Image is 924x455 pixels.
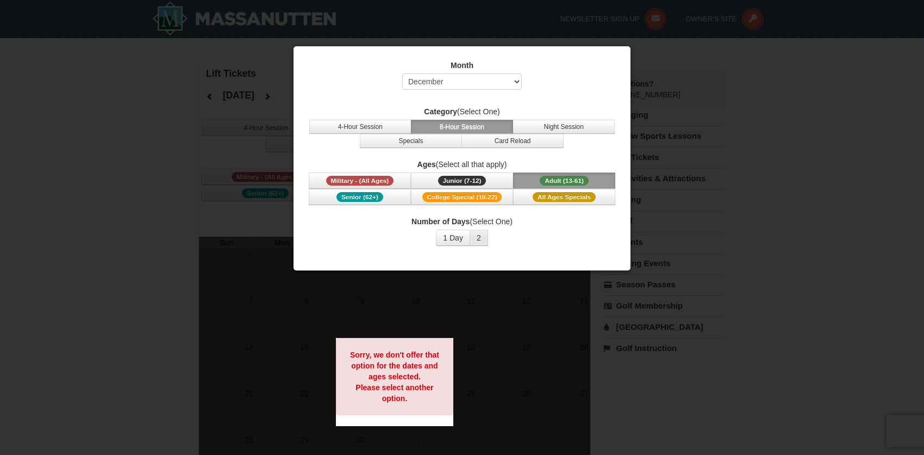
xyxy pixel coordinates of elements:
[513,173,615,189] button: Adult (13-61)
[438,176,486,186] span: Junior (7-12)
[513,189,615,205] button: All Ages Specials
[422,192,502,202] span: College Special (18-22)
[424,107,457,116] strong: Category
[540,176,589,186] span: Adult (13-61)
[307,216,617,227] label: (Select One)
[513,120,615,134] button: Night Session
[309,173,411,189] button: Military - (All Ages)
[533,192,596,202] span: All Ages Specials
[326,176,394,186] span: Military - (All Ages)
[436,230,470,246] button: 1 Day
[411,173,513,189] button: Junior (7-12)
[307,159,617,170] label: (Select all that apply)
[451,61,473,70] strong: Month
[411,189,513,205] button: College Special (18-22)
[411,217,470,226] strong: Number of Days
[336,192,383,202] span: Senior (62+)
[350,351,439,403] strong: Sorry, we don't offer that option for the dates and ages selected. Please select another option.
[307,106,617,117] label: (Select One)
[309,189,411,205] button: Senior (62+)
[309,120,411,134] button: 4-Hour Session
[417,160,436,169] strong: Ages
[360,134,462,148] button: Specials
[470,230,488,246] button: 2
[461,134,564,148] button: Card Reload
[411,120,513,134] button: 8-Hour Session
